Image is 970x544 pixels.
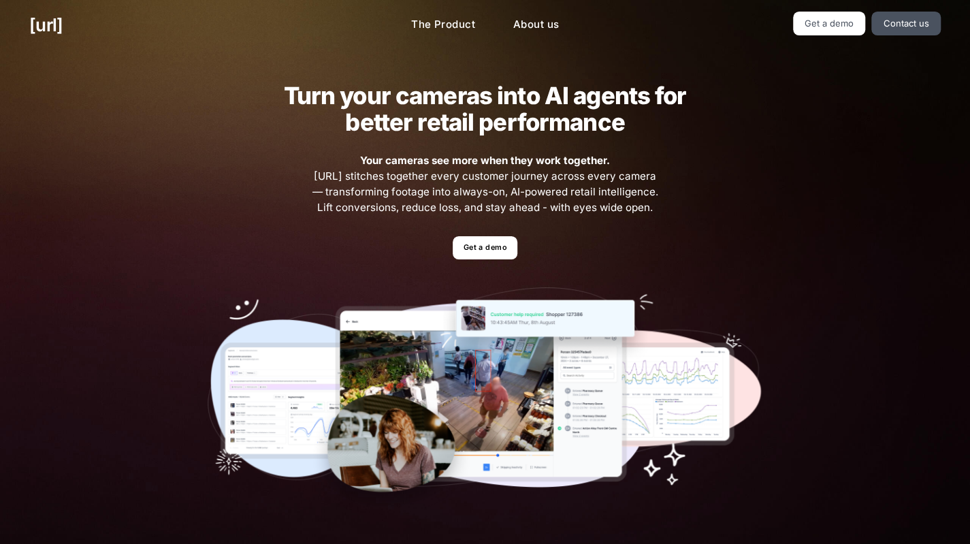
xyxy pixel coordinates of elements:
a: The Product [400,12,486,38]
img: Our tools [208,287,762,513]
a: [URL] [29,12,63,38]
strong: Your cameras see more when they work together. [360,154,610,167]
a: About us [502,12,570,38]
span: [URL] stitches together every customer journey across every camera — transforming footage into al... [310,153,660,215]
h2: Turn your cameras into AI agents for better retail performance [262,82,707,135]
a: Get a demo [453,236,517,260]
a: Get a demo [793,12,866,35]
a: Contact us [871,12,941,35]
